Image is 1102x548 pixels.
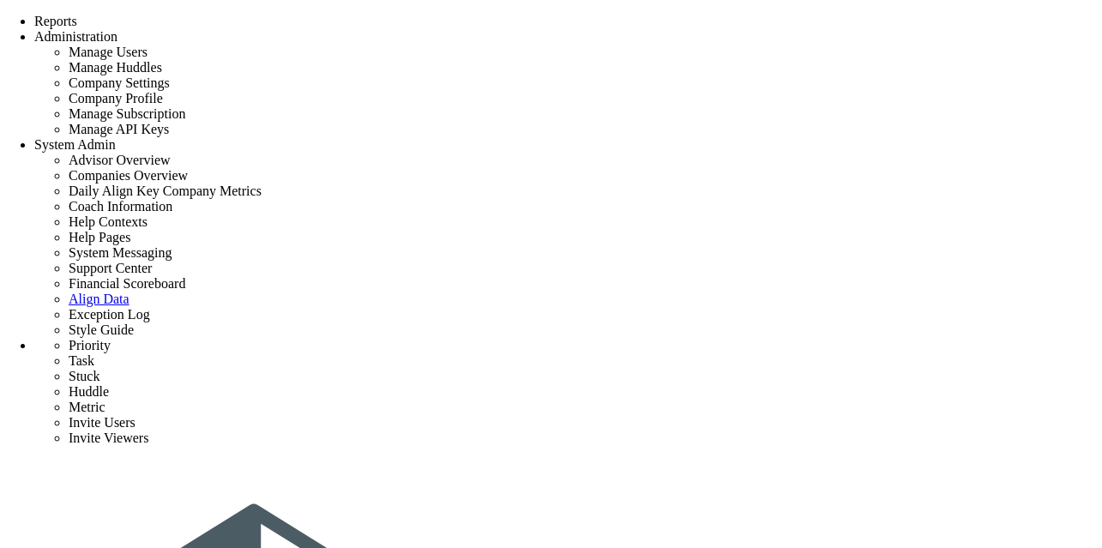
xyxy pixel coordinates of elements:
[69,60,162,75] span: Manage Huddles
[69,214,148,229] span: Help Contexts
[69,45,148,59] span: Manage Users
[34,29,117,44] span: Administration
[69,230,130,244] span: Help Pages
[69,91,163,105] span: Company Profile
[34,14,77,28] span: Reports
[69,322,134,337] span: Style Guide
[69,106,185,121] span: Manage Subscription
[69,261,152,275] span: Support Center
[69,292,129,306] a: Align Data
[69,307,150,322] span: Exception Log
[69,168,188,183] span: Companies Overview
[69,153,171,167] span: Advisor Overview
[69,75,170,90] span: Company Settings
[69,245,172,260] span: System Messaging
[69,338,111,352] span: Priority
[69,431,148,445] span: Invite Viewers
[69,184,262,198] span: Daily Align Key Company Metrics
[34,137,116,152] span: System Admin
[69,199,172,214] span: Coach Information
[69,122,169,136] span: Manage API Keys
[69,400,105,414] span: Metric
[69,415,135,430] span: Invite Users
[69,276,185,291] span: Financial Scoreboard
[69,384,109,399] span: Huddle
[69,353,94,368] span: Task
[69,369,99,383] span: Stuck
